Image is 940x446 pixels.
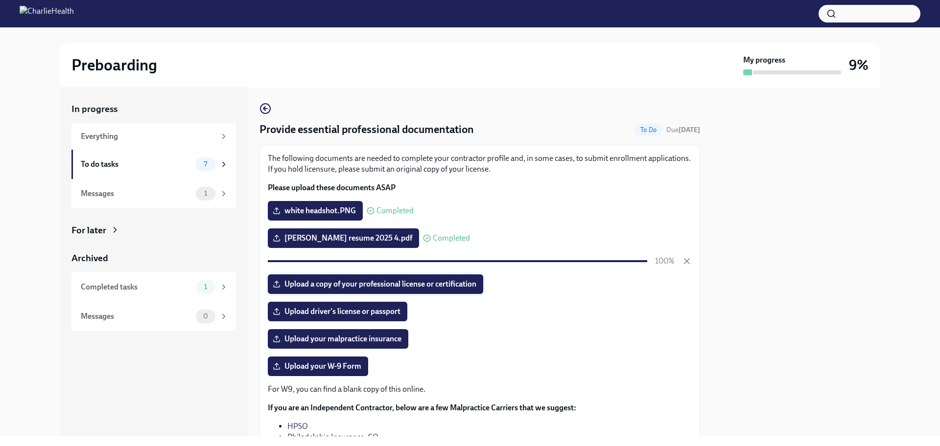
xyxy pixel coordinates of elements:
span: Upload your W-9 Form [275,361,361,371]
a: HPSO [287,422,308,431]
label: Upload your W-9 Form [268,357,368,376]
span: 0 [197,312,214,320]
a: Messages0 [71,302,236,331]
div: Completed tasks [81,282,192,292]
a: Completed tasks1 [71,272,236,302]
strong: Please upload these documents ASAP [268,183,396,192]
strong: [DATE] [679,126,700,134]
label: Upload driver's license or passport [268,302,407,321]
h3: 9% [849,56,869,74]
span: Upload a copy of your professional license or certification [275,279,476,289]
a: Messages1 [71,179,236,208]
span: 1 [198,283,213,290]
label: white headshot.PNG [268,201,363,221]
div: Messages [81,311,192,322]
span: white headshot.PNG [275,206,356,216]
strong: If you are an Independent Contractor, below are a few Malpractice Carriers that we suggest: [268,403,576,412]
label: Upload your malpractice insurance [268,329,408,349]
p: The following documents are needed to complete your contractor profile and, in some cases, to sub... [268,153,692,175]
label: Upload a copy of your professional license or certification [268,274,483,294]
span: October 20th, 2025 07:00 [666,125,700,134]
span: Completed [376,207,414,215]
span: Due [666,126,700,134]
label: [PERSON_NAME] resume 2025 4.pdf [268,228,419,248]
span: [PERSON_NAME] resume 2025 4.pdf [275,233,412,243]
span: Completed [433,234,470,242]
button: Cancel [682,256,692,266]
strong: My progress [743,55,785,66]
img: CharlieHealth [20,6,74,22]
div: Messages [81,188,192,199]
p: For W9, you can find a blank copy of this online. [268,384,692,395]
a: For later [71,224,236,237]
h2: Preboarding [71,55,157,75]
span: To Do [634,126,662,134]
div: To do tasks [81,159,192,170]
p: 100% [655,256,674,267]
span: 7 [198,160,213,168]
div: Everything [81,131,215,142]
a: Archived [71,252,236,265]
span: Upload your malpractice insurance [275,334,401,344]
a: Philadelphia Insurance. CO [287,432,378,442]
a: In progress [71,103,236,115]
span: Upload driver's license or passport [275,307,400,316]
a: Everything [71,123,236,150]
div: For later [71,224,106,237]
a: To do tasks7 [71,150,236,179]
h4: Provide essential professional documentation [259,122,474,137]
span: 1 [198,190,213,197]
